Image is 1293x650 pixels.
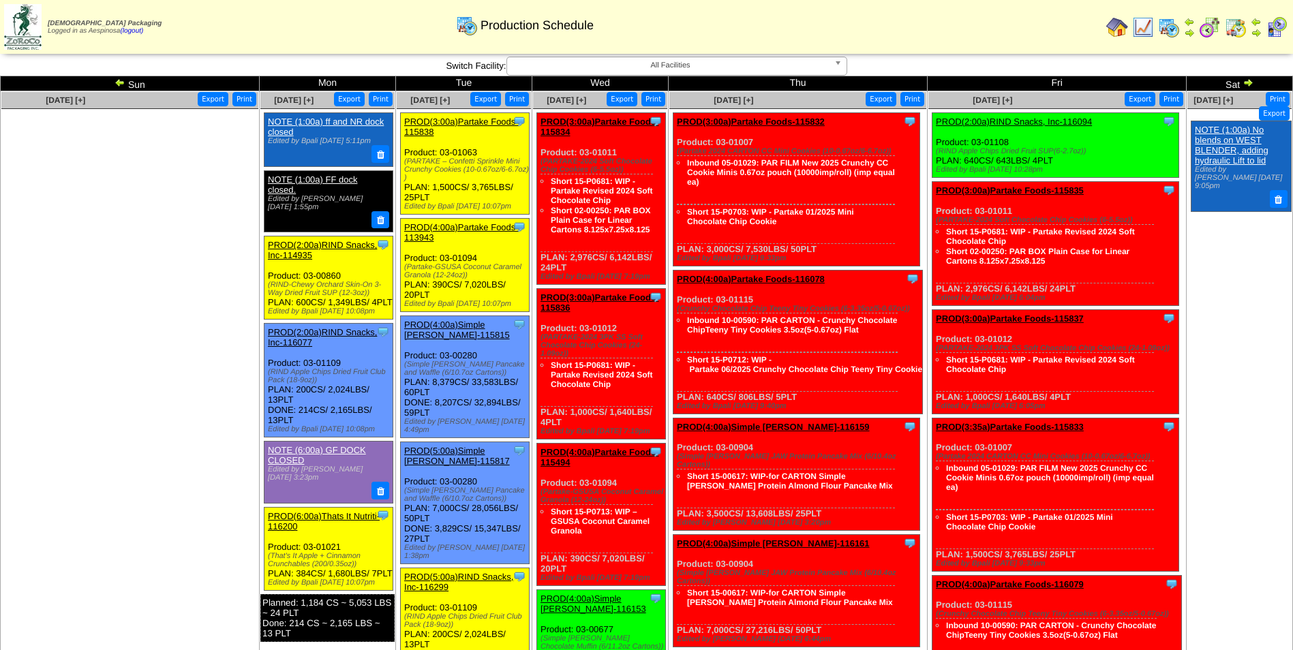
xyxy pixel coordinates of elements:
[404,418,529,434] div: Edited by [PERSON_NAME] [DATE] 4:49pm
[268,307,393,315] div: Edited by Bpali [DATE] 10:08pm
[1243,77,1253,88] img: arrowright.gif
[1184,16,1195,27] img: arrowleft.gif
[268,327,377,347] a: PROD(2:00a)RIND Snacks, Inc-116077
[120,27,143,35] a: (logout)
[936,313,1084,324] a: PROD(3:00a)Partake Foods-115837
[268,511,380,531] a: PROD(6:00a)Thats It Nutriti-116200
[946,247,1129,266] a: Short 02-00250: PAR BOX Plain Case for Linear Cartons 8.125x7.25x8.125
[513,114,526,128] img: Tooltip
[268,578,393,587] div: Edited by Bpali [DATE] 10:07pm
[541,427,665,435] div: Edited by Bpali [DATE] 7:19pm
[274,95,314,105] a: [DATE] [+]
[936,422,1084,432] a: PROD(3:35a)Partake Foods-115833
[404,613,529,629] div: (RIND Apple Chips Dried Fruit Club Pack (18-9oz))
[936,294,1178,302] div: Edited by Bpali [DATE] 6:04pm
[396,76,532,91] td: Tue
[513,444,526,457] img: Tooltip
[641,92,665,106] button: Print
[1184,27,1195,38] img: arrowright.gif
[404,544,529,560] div: Edited by [PERSON_NAME] [DATE] 1:38pm
[115,77,125,88] img: arrowleft.gif
[1162,311,1176,325] img: Tooltip
[687,207,854,226] a: Short 15-P0703: WIP - Partake 01/2025 Mini Chocolate Chip Cookie
[1195,125,1268,166] a: NOTE (1:00a) No blends on WEST BLENDER, adding hydraulic Lift to lid
[936,216,1178,224] div: (PARTAKE-2024 Soft Chocolate Chip Cookies (6-5.5oz))
[371,211,389,229] button: Delete Note
[1,76,260,91] td: Sun
[936,147,1178,155] div: (RIND Apple Chips Dried Fruit SUP(6-2.7oz))
[404,360,529,377] div: (Simple [PERSON_NAME] Pancake and Waffle (6/10.7oz Cartons))
[541,292,658,313] a: PROD(3:00a)Partake Foods-115836
[936,402,1178,410] div: Edited by Bpali [DATE] 6:05pm
[376,508,390,522] img: Tooltip
[547,95,586,105] span: [DATE] [+]
[649,290,663,304] img: Tooltip
[936,452,1178,461] div: (Partake 2024 CARTON CC Mini Cookies (10-0.67oz/6-6.7oz))
[404,117,519,137] a: PROD(3:00a)Partake Foods-115838
[264,507,393,590] div: Product: 03-01021 PLAN: 384CS / 1,680LBS / 7PLT
[946,463,1154,492] a: Inbound 05-01029: PAR FILM New 2025 Crunchy CC Cookie Minis 0.67oz pouch (10000imp/roll) (imp equ...
[1266,92,1290,106] button: Print
[268,195,388,211] div: Edited by [PERSON_NAME] [DATE] 1:55pm
[46,95,85,105] a: [DATE] [+]
[410,95,450,105] a: [DATE] [+]
[928,76,1187,91] td: Fri
[1132,16,1154,38] img: line_graph.gif
[369,92,393,106] button: Print
[1251,16,1262,27] img: arrowleft.gif
[903,420,917,433] img: Tooltip
[932,113,1179,178] div: Product: 03-01108 PLAN: 640CS / 643LBS / 4PLT
[936,117,1092,127] a: PROD(2:00a)RIND Snacks, Inc-116094
[537,289,666,439] div: Product: 03-01012 PLAN: 1,000CS / 1,640LBS / 4PLT
[541,333,665,358] div: (PARTAKE-2024 3PK SS Soft Chocolate Chip Cookies (24-1.09oz))
[677,519,919,527] div: Edited by [PERSON_NAME] [DATE] 3:20pm
[946,512,1113,531] a: Short 15-P0703: WIP - Partake 01/2025 Mini Chocolate Chip Cookie
[404,300,529,308] div: Edited by Bpali [DATE] 10:07pm
[649,591,663,605] img: Tooltip
[1193,95,1233,105] a: [DATE] [+]
[264,324,393,437] div: Product: 03-01109 PLAN: 200CS / 2,024LBS / 13PLT DONE: 214CS / 2,165LBS / 13PLT
[1165,577,1178,591] img: Tooltip
[532,76,669,91] td: Wed
[541,157,665,174] div: (PARTAKE-2024 Soft Chocolate Chip Cookies (6-5.5oz))
[513,220,526,234] img: Tooltip
[541,593,646,614] a: PROD(4:00a)Simple [PERSON_NAME]-116153
[906,272,919,285] img: Tooltip
[677,635,919,643] div: Edited by [PERSON_NAME] [DATE] 6:44pm
[268,137,388,145] div: Edited by Bpali [DATE] 5:11pm
[932,418,1179,572] div: Product: 03-01007 PLAN: 1,500CS / 3,765LBS / 25PLT
[198,92,228,106] button: Export
[48,20,162,35] span: Logged in as Aespinosa
[973,95,1012,105] a: [DATE] [+]
[1195,166,1287,190] div: Edited by [PERSON_NAME] [DATE] 9:05pm
[268,174,357,195] a: NOTE (1:00a) FF dock closed.
[649,114,663,128] img: Tooltip
[456,14,478,36] img: calendarprod.gif
[946,621,1156,640] a: Inbound 10-00590: PAR CARTON - Crunchy Chocolate ChipTeeny Tiny Cookies 3.5oz(5-0.67oz) Flat
[649,445,663,459] img: Tooltip
[1251,27,1262,38] img: arrowright.gif
[268,117,384,137] a: NOTE (1:00a) ff and NR dock closed
[551,360,652,389] a: Short 15-P0681: WIP - Partake Revised 2024 Soft Chocolate Chip
[404,202,529,211] div: Edited by Bpali [DATE] 10:07pm
[232,92,256,106] button: Print
[687,355,922,374] a: Short 15-P0712: WIP ‐ Partake 06/2025 Crunchy Chocolate Chip Teeny Tiny Cookie
[4,4,42,50] img: zoroco-logo-small.webp
[936,559,1178,568] div: Edited by Bpali [DATE] 9:33pm
[936,344,1178,352] div: (PARTAKE-2024 3PK SS Soft Chocolate Chip Cookies (24-1.09oz))
[1270,190,1288,208] button: Delete Note
[551,176,652,205] a: Short 15-P0681: WIP - Partake Revised 2024 Soft Chocolate Chip
[404,320,510,340] a: PROD(4:00a)Simple [PERSON_NAME]-115815
[936,579,1084,589] a: PROD(4:00a)Partake Foods-116079
[936,166,1178,174] div: Edited by Bpali [DATE] 10:28pm
[673,535,920,647] div: Product: 03-00904 PLAN: 7,000CS / 27,216LBS / 50PLT
[1259,106,1290,121] button: Export
[401,442,530,564] div: Product: 03-00280 PLAN: 7,000CS / 28,056LBS / 50PLT DONE: 3,829CS / 15,347LBS / 27PLT
[687,158,895,187] a: Inbound 05-01029: PAR FILM New 2025 Crunchy CC Cookie Minis 0.67oz pouch (10000imp/roll) (imp equ...
[268,552,393,568] div: (That's It Apple + Cinnamon Crunchables (200/0.35oz))
[376,325,390,339] img: Tooltip
[866,92,896,106] button: Export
